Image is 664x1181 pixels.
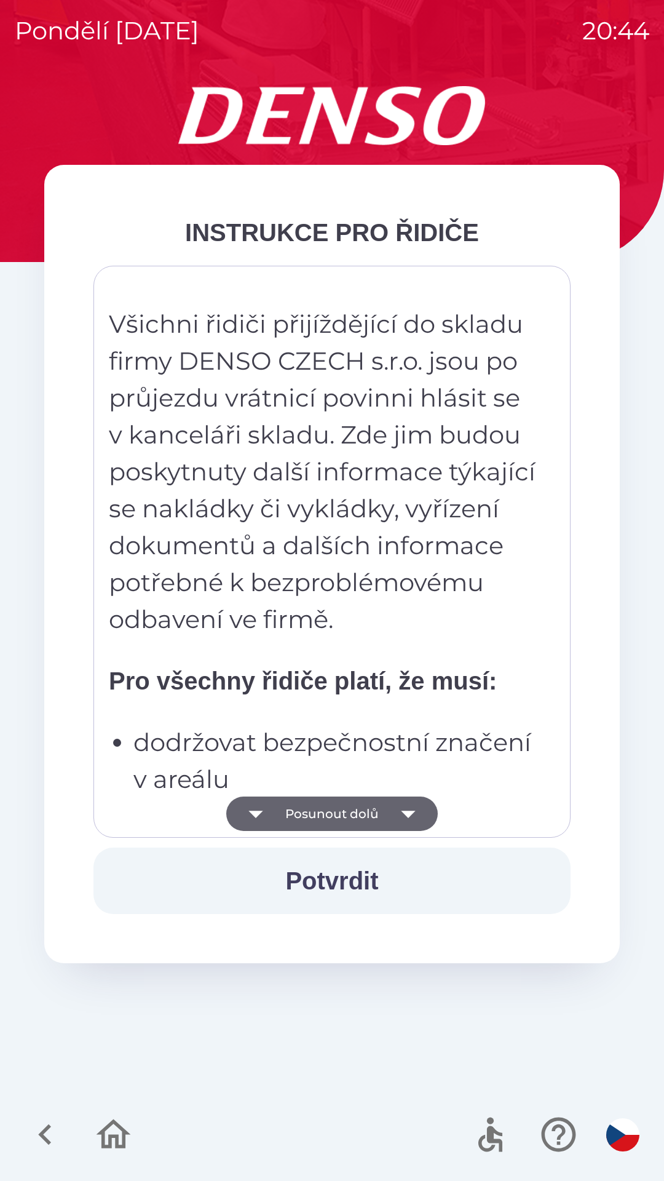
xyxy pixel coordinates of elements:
strong: Pro všechny řidiče platí, že musí: [109,667,497,694]
img: Logo [44,86,620,145]
img: cs flag [606,1118,639,1151]
button: Posunout dolů [226,797,438,831]
p: pondělí [DATE] [15,12,199,49]
p: Všichni řidiči přijíždějící do skladu firmy DENSO CZECH s.r.o. jsou po průjezdu vrátnicí povinni ... [109,306,538,638]
button: Potvrdit [93,848,571,914]
div: INSTRUKCE PRO ŘIDIČE [93,214,571,251]
p: dodržovat bezpečnostní značení v areálu [133,724,538,798]
p: 20:44 [582,12,649,49]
